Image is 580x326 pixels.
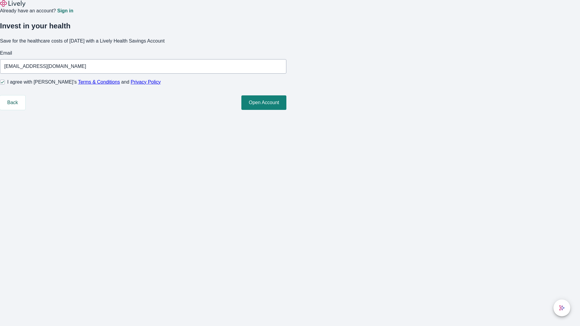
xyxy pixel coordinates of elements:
svg: Lively AI Assistant [559,305,565,311]
button: Open Account [241,95,286,110]
a: Sign in [57,8,73,13]
a: Terms & Conditions [78,79,120,85]
span: I agree with [PERSON_NAME]’s and [7,78,161,86]
button: chat [553,299,570,316]
a: Privacy Policy [131,79,161,85]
